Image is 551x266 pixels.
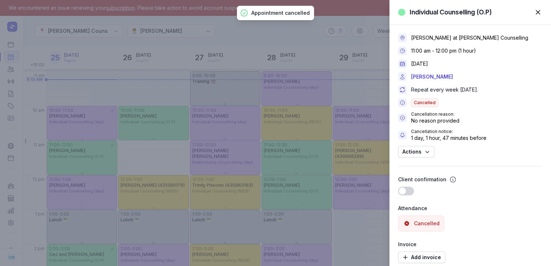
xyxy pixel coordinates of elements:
div: Cancellation notice: [411,129,486,134]
div: Attendance [398,204,542,213]
div: 1 day, 1 hour, 47 minutes before [411,134,486,142]
div: Repeat every week [DATE]. [411,86,478,93]
div: Client confirmation [398,175,446,184]
div: No reason provided [411,117,459,124]
div: 11:00 am - 12:00 pm (1 hour) [411,47,476,54]
div: Individual Counselling (O.P) [410,8,492,17]
span: Add invoice [402,253,441,262]
div: [PERSON_NAME] at [PERSON_NAME] Counselling [411,34,528,41]
div: Cancellation reason: [411,111,459,117]
button: Actions [398,146,435,158]
div: Invoice [398,240,542,249]
div: [DATE] [411,60,428,67]
span: Cancelled [411,98,438,107]
a: [PERSON_NAME] [411,72,453,81]
span: Actions [402,147,430,156]
div: Cancelled [414,220,440,227]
